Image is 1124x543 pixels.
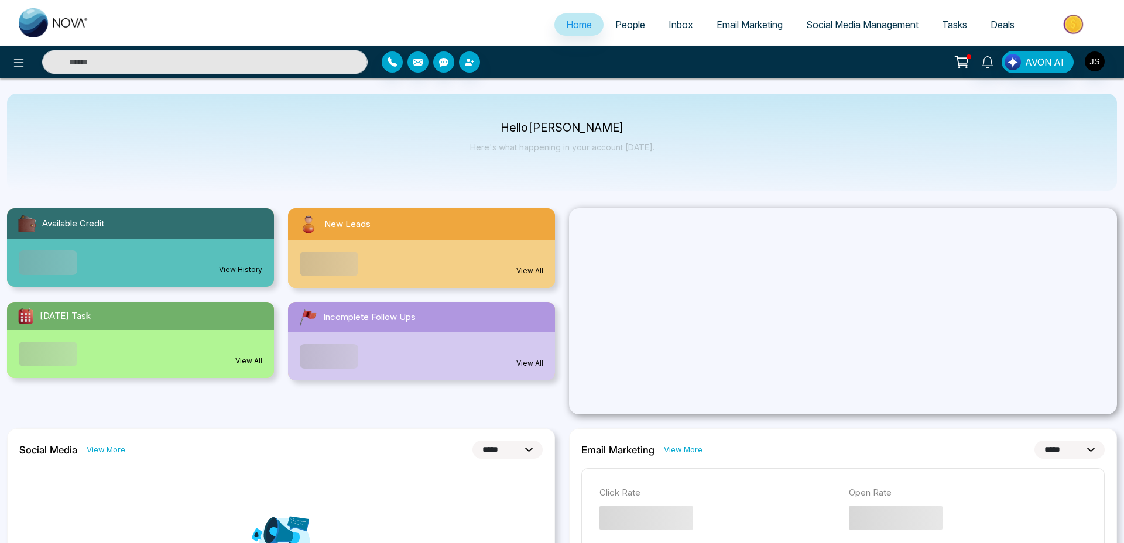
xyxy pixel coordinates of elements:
[470,142,654,152] p: Here's what happening in your account [DATE].
[470,123,654,133] p: Hello [PERSON_NAME]
[16,213,37,234] img: availableCredit.svg
[705,13,794,36] a: Email Marketing
[40,310,91,323] span: [DATE] Task
[1002,51,1074,73] button: AVON AI
[664,444,702,455] a: View More
[281,208,562,288] a: New LeadsView All
[1085,51,1105,71] img: User Avatar
[516,358,543,369] a: View All
[991,19,1015,30] span: Deals
[16,307,35,325] img: todayTask.svg
[794,13,930,36] a: Social Media Management
[930,13,979,36] a: Tasks
[297,213,320,235] img: newLeads.svg
[19,444,77,456] h2: Social Media
[281,302,562,380] a: Incomplete Follow UpsView All
[219,264,262,275] a: View History
[942,19,967,30] span: Tasks
[979,13,1026,36] a: Deals
[566,19,592,30] span: Home
[599,486,837,500] p: Click Rate
[1025,55,1064,69] span: AVON AI
[42,217,104,231] span: Available Credit
[1005,54,1021,70] img: Lead Flow
[1032,11,1117,37] img: Market-place.gif
[806,19,919,30] span: Social Media Management
[604,13,657,36] a: People
[235,356,262,366] a: View All
[516,266,543,276] a: View All
[657,13,705,36] a: Inbox
[717,19,783,30] span: Email Marketing
[581,444,654,456] h2: Email Marketing
[849,486,1087,500] p: Open Rate
[554,13,604,36] a: Home
[87,444,125,455] a: View More
[615,19,645,30] span: People
[297,307,318,328] img: followUps.svg
[669,19,693,30] span: Inbox
[324,218,371,231] span: New Leads
[19,8,89,37] img: Nova CRM Logo
[323,311,416,324] span: Incomplete Follow Ups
